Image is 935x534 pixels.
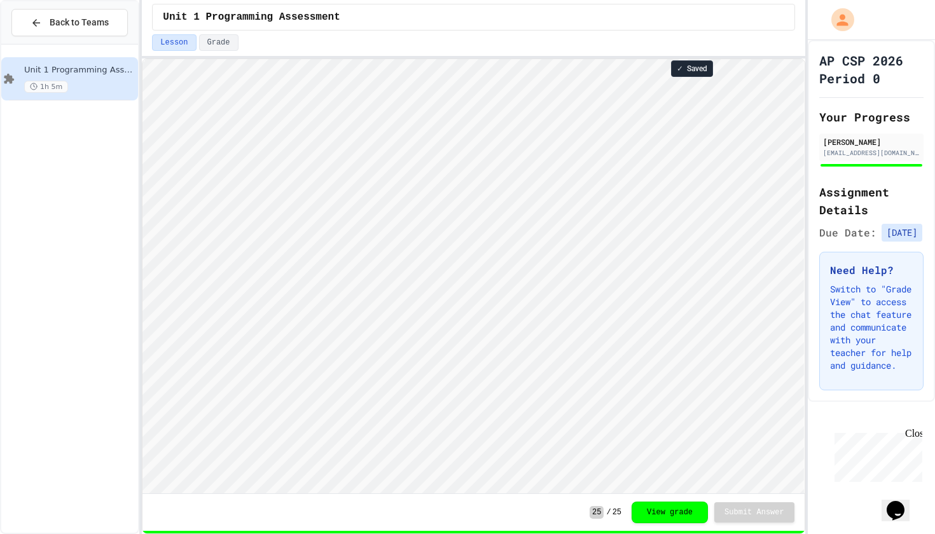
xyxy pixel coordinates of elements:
span: Saved [687,64,707,74]
button: Back to Teams [11,9,128,36]
span: Back to Teams [50,16,109,29]
h1: AP CSP 2026 Period 0 [819,51,924,87]
h3: Need Help? [830,263,913,278]
button: Submit Answer [714,502,794,523]
button: Grade [199,34,239,51]
iframe: chat widget [829,428,922,482]
span: [DATE] [882,224,922,242]
span: Submit Answer [724,507,784,517]
button: View grade [632,502,708,523]
span: 25 [590,506,604,519]
iframe: Snap! Programming Environment [142,59,804,493]
p: Switch to "Grade View" to access the chat feature and communicate with your teacher for help and ... [830,283,913,372]
iframe: chat widget [882,483,922,521]
span: Unit 1 Programming Assessment [163,10,340,25]
div: [EMAIL_ADDRESS][DOMAIN_NAME] [823,148,920,158]
span: / [606,507,611,517]
button: Lesson [152,34,196,51]
div: My Account [818,5,857,34]
div: Chat with us now!Close [5,5,88,81]
span: Unit 1 Programming Assessment [24,65,135,76]
span: 25 [613,507,621,517]
span: Due Date: [819,225,876,240]
h2: Assignment Details [819,183,924,219]
span: ✓ [677,64,683,74]
div: [PERSON_NAME] [823,136,920,147]
span: 1h 5m [24,81,68,93]
h2: Your Progress [819,108,924,126]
